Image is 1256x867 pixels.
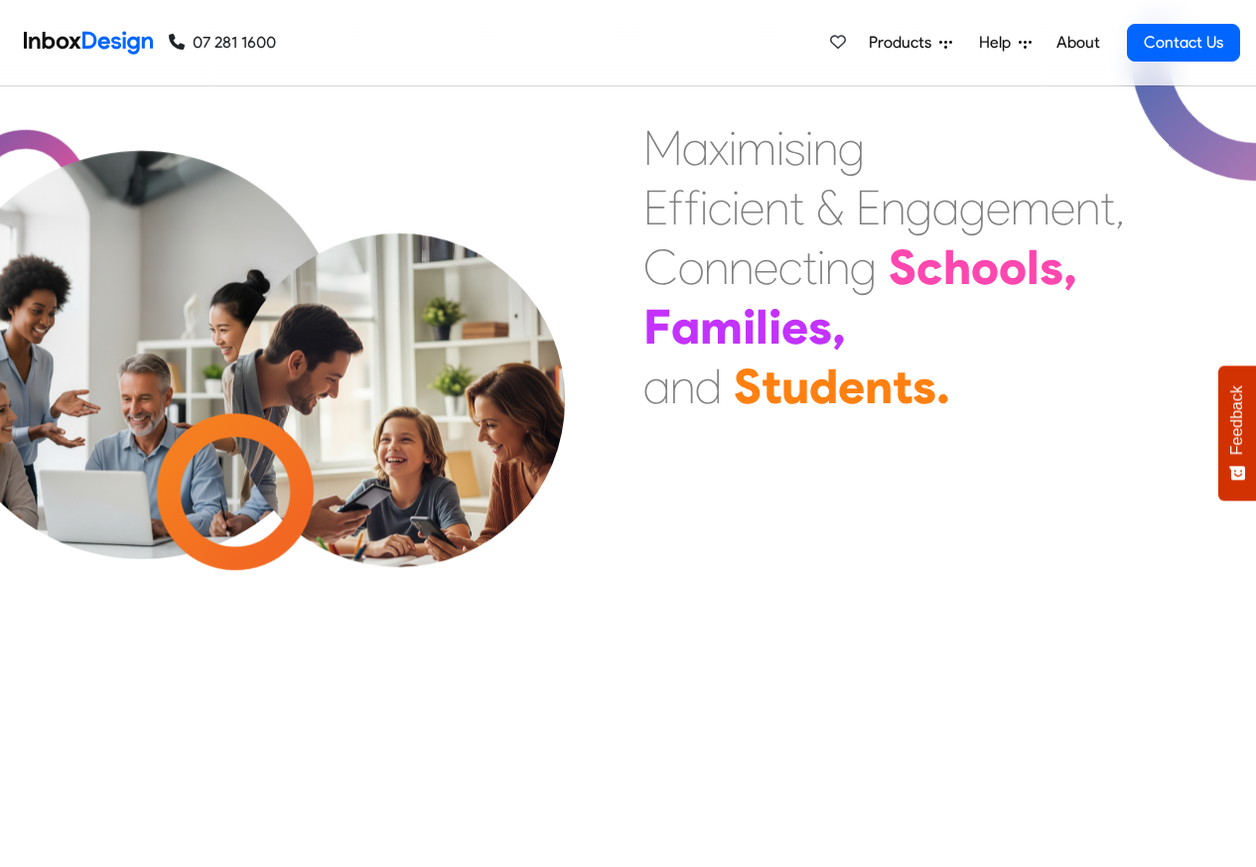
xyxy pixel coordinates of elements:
[784,118,805,178] div: s
[729,237,754,297] div: n
[643,118,682,178] div: M
[838,118,865,178] div: g
[1228,385,1246,455] span: Feedback
[912,357,936,416] div: s
[682,118,709,178] div: a
[1011,178,1050,237] div: m
[805,118,813,178] div: i
[832,297,846,357] div: ,
[1050,178,1075,237] div: e
[781,297,808,357] div: e
[789,178,804,237] div: t
[816,178,844,237] div: &
[684,178,700,237] div: f
[700,297,743,357] div: m
[916,237,943,297] div: c
[743,297,756,357] div: i
[1075,178,1100,237] div: n
[734,357,762,416] div: S
[740,178,765,237] div: e
[999,237,1027,297] div: o
[936,357,950,416] div: .
[762,357,781,416] div: t
[971,237,999,297] div: o
[1100,178,1115,237] div: t
[1040,237,1063,297] div: s
[1027,237,1040,297] div: l
[643,357,670,416] div: a
[1063,237,1077,297] div: ,
[709,118,729,178] div: x
[776,118,784,178] div: i
[809,357,838,416] div: d
[756,297,768,357] div: l
[1127,24,1240,62] a: Contact Us
[678,237,704,297] div: o
[1218,365,1256,501] button: Feedback - Show survey
[869,31,939,55] span: Products
[850,237,877,297] div: g
[959,178,986,237] div: g
[865,357,893,416] div: n
[979,31,1019,55] span: Help
[729,118,737,178] div: i
[906,178,932,237] div: g
[671,297,700,357] div: a
[778,237,802,297] div: c
[670,357,695,416] div: n
[643,237,678,297] div: C
[881,178,906,237] div: n
[986,178,1011,237] div: e
[781,357,809,416] div: u
[856,178,881,237] div: E
[808,297,832,357] div: s
[668,178,684,237] div: f
[838,357,865,416] div: e
[643,297,671,357] div: F
[765,178,789,237] div: n
[813,118,838,178] div: n
[754,237,778,297] div: e
[768,297,781,357] div: i
[817,237,825,297] div: i
[971,23,1040,63] a: Help
[695,357,722,416] div: d
[737,118,776,178] div: m
[893,357,912,416] div: t
[1050,23,1105,63] a: About
[825,237,850,297] div: n
[943,237,971,297] div: h
[700,178,708,237] div: i
[704,237,729,297] div: n
[643,178,668,237] div: E
[932,178,959,237] div: a
[1115,178,1125,237] div: ,
[889,237,916,297] div: S
[708,178,732,237] div: c
[169,31,276,55] a: 07 281 1600
[861,23,960,63] a: Products
[191,223,607,640] img: parents_with_child.png
[802,237,817,297] div: t
[643,118,1125,416] div: Maximising Efficient & Engagement, Connecting Schools, Families, and Students.
[732,178,740,237] div: i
